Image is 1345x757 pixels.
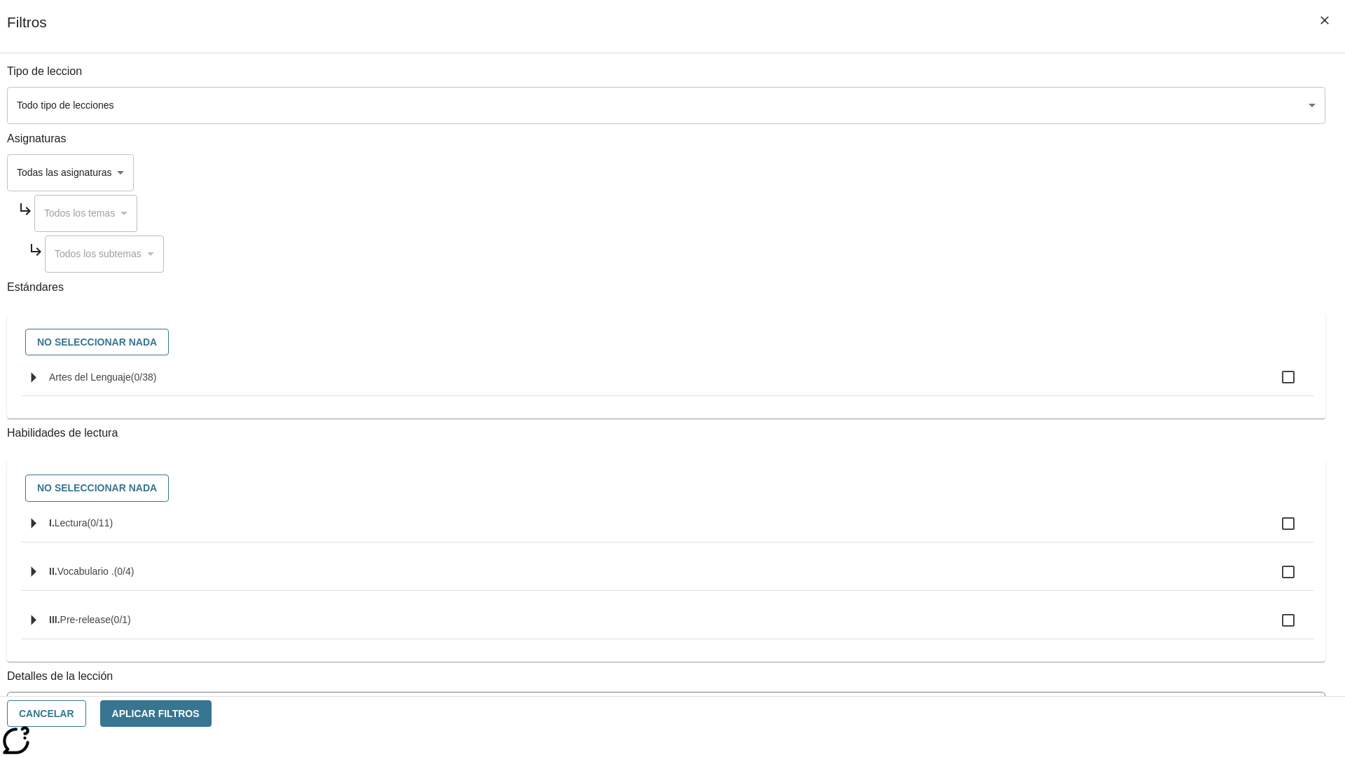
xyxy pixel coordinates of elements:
ul: Seleccione habilidades [21,505,1314,650]
div: La Actividad cubre los factores a considerar para el ajuste automático del lexile [8,693,1325,723]
span: II. [49,566,57,577]
div: Seleccione habilidades [18,471,1314,505]
span: 0 estándares seleccionados/11 estándares en grupo [87,517,113,528]
p: Asignaturas [7,131,1325,147]
span: III. [49,614,60,625]
div: Seleccione estándares [18,325,1314,360]
span: Artes del Lenguaje [49,371,131,383]
span: Lectura [55,517,88,528]
p: Detalles de la lección [7,669,1325,685]
span: I. [49,517,55,528]
p: Tipo de leccion [7,64,1325,80]
div: Seleccione una Asignatura [7,154,134,191]
button: No seleccionar nada [25,329,169,356]
span: 0 estándares seleccionados/38 estándares en grupo [131,371,157,383]
span: Pre-release [60,614,111,625]
button: Cerrar los filtros del Menú lateral [1310,6,1339,35]
button: Aplicar Filtros [100,700,212,728]
button: No seleccionar nada [25,475,169,502]
h1: Filtros [7,14,47,53]
ul: Seleccione estándares [21,359,1314,407]
div: Seleccione un tipo de lección [7,87,1325,124]
div: Seleccione una Asignatura [45,236,164,273]
button: Cancelar [7,700,86,728]
div: Seleccione una Asignatura [34,195,137,232]
span: 0 estándares seleccionados/4 estándares en grupo [114,566,134,577]
span: Vocabulario . [57,566,114,577]
p: Habilidades de lectura [7,425,1325,442]
p: Estándares [7,280,1325,296]
span: 0 estándares seleccionados/1 estándares en grupo [111,614,131,625]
